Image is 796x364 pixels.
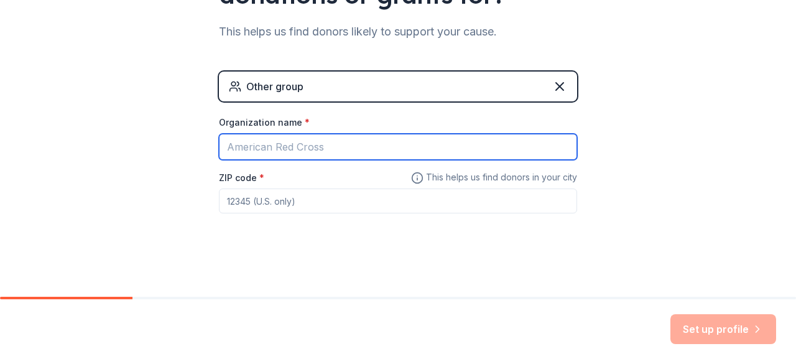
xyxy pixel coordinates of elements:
div: This helps us find donors likely to support your cause. [219,22,577,42]
input: 12345 (U.S. only) [219,189,577,213]
span: This helps us find donors in your city [411,170,577,185]
label: Organization name [219,116,310,129]
div: Other group [246,79,303,94]
input: American Red Cross [219,134,577,160]
label: ZIP code [219,172,264,184]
